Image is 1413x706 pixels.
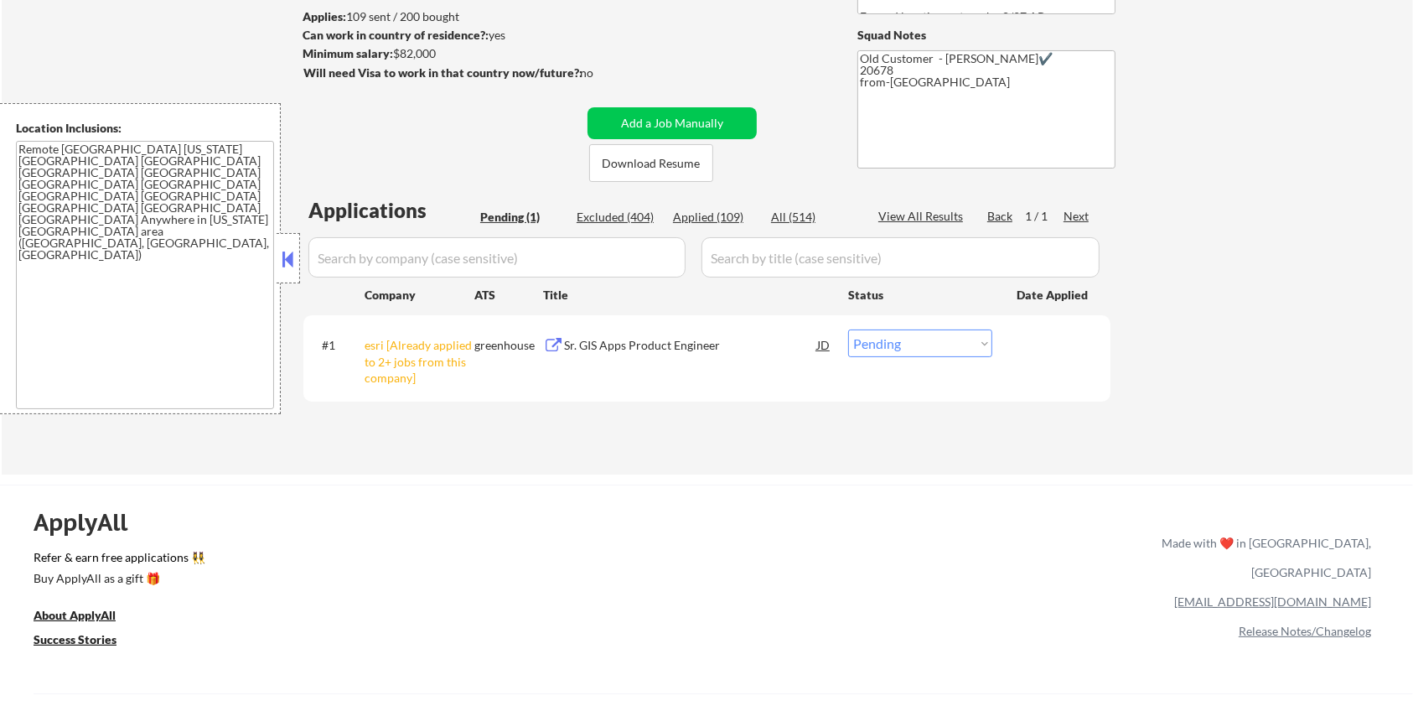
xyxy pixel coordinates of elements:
div: 1 / 1 [1025,208,1064,225]
div: Title [543,287,832,304]
div: Made with ❤️ in [GEOGRAPHIC_DATA], [GEOGRAPHIC_DATA] [1155,528,1371,587]
a: Release Notes/Changelog [1239,624,1371,638]
input: Search by title (case sensitive) [701,237,1100,278]
div: All (514) [771,209,855,226]
button: Add a Job Manually [587,107,757,139]
strong: Will need Visa to work in that country now/future?: [303,65,582,80]
a: About ApplyAll [34,606,139,627]
div: no [580,65,628,81]
div: Applied (109) [673,209,757,226]
div: ApplyAll [34,508,147,537]
input: Search by company (case sensitive) [308,237,686,278]
div: Buy ApplyAll as a gift 🎁 [34,573,201,584]
div: ATS [474,287,543,304]
div: Excluded (404) [577,209,660,226]
div: greenhouse [474,337,543,354]
div: Date Applied [1017,287,1090,304]
button: Download Resume [589,144,713,182]
div: $82,000 [303,45,582,62]
div: View All Results [878,208,968,225]
div: Back [987,208,1014,225]
div: yes [303,27,577,44]
div: Squad Notes [857,27,1115,44]
div: Pending (1) [480,209,564,226]
div: Next [1064,208,1090,225]
div: 109 sent / 200 bought [303,8,582,25]
strong: Can work in country of residence?: [303,28,489,42]
u: Success Stories [34,632,116,646]
div: JD [815,330,832,360]
a: Refer & earn free applications 👯‍♀️ [34,552,811,569]
div: Location Inclusions: [16,120,274,137]
strong: Applies: [303,9,346,23]
div: Company [365,287,474,304]
div: Applications [308,200,474,221]
a: [EMAIL_ADDRESS][DOMAIN_NAME] [1174,594,1371,609]
a: Buy ApplyAll as a gift 🎁 [34,569,201,590]
div: Status [848,279,992,309]
a: Success Stories [34,631,139,651]
div: Sr. GIS Apps Product Engineer [564,337,817,354]
u: About ApplyAll [34,608,116,622]
strong: Minimum salary: [303,46,393,60]
div: #1 [322,337,351,354]
div: esri [Already applied to 2+ jobs from this company] [365,337,474,387]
